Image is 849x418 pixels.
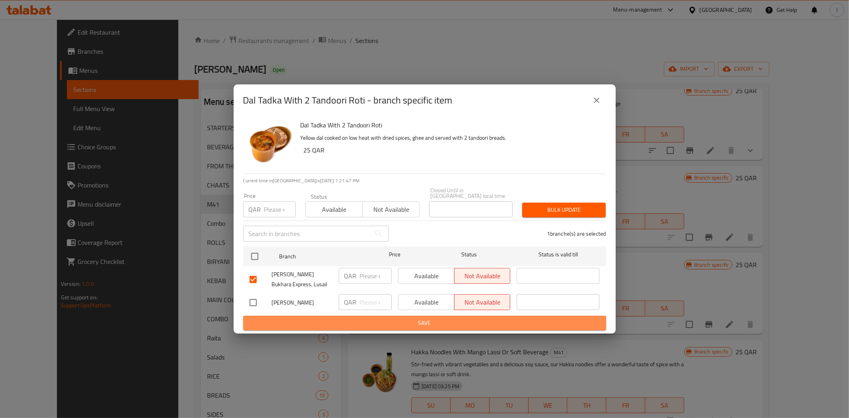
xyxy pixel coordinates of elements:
h2: Dal Tadka With 2 Tandoori Roti - branch specific item [243,94,453,107]
input: Please enter price [360,294,392,310]
span: [PERSON_NAME] [272,298,332,308]
p: 1 branche(s) are selected [547,230,606,238]
p: QAR [249,205,261,214]
span: Not available [366,204,416,215]
span: Not available [458,270,507,282]
button: Bulk update [522,203,606,217]
button: Not available [454,268,511,284]
h6: Dal Tadka With 2 Tandoori Roti [301,119,600,131]
span: Price [368,250,421,260]
span: Available [309,204,359,215]
button: Available [305,201,363,217]
button: Save [243,316,606,330]
p: Yellow dal cooked on low heat with dried spices, ghee and served with 2 tandoori breads. [301,133,600,143]
input: Please enter price [264,201,296,217]
span: Branch [279,252,362,262]
button: Not available [362,201,420,217]
p: QAR [344,297,357,307]
input: Search in branches [243,226,371,242]
span: Status [427,250,510,260]
p: Current time in [GEOGRAPHIC_DATA] is [DATE] 1:21:47 PM [243,177,606,184]
button: Available [398,268,455,284]
span: [PERSON_NAME] Bukhara Express, Lusail [272,270,332,289]
span: Save [250,318,600,328]
span: Status is valid till [517,250,599,260]
input: Please enter price [360,268,392,284]
span: Bulk update [529,205,599,215]
p: QAR [344,271,357,281]
span: Available [402,270,451,282]
img: Dal Tadka With 2 Tandoori Roti [243,119,294,170]
button: close [587,91,606,110]
h6: 25 QAR [304,145,600,156]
